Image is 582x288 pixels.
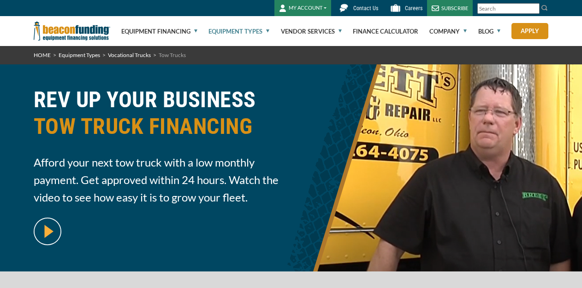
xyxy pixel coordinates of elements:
a: Equipment Types [59,52,100,58]
a: Company [429,17,467,46]
a: Vendor Services [281,17,342,46]
a: Apply [511,23,548,39]
a: Equipment Types [208,17,269,46]
a: Finance Calculator [353,17,418,46]
a: Equipment Financing [121,17,197,46]
a: Clear search text [530,5,537,12]
span: TOW TRUCK FINANCING [34,113,285,140]
a: Blog [478,17,500,46]
span: Tow Trucks [159,52,186,58]
span: Afford your next tow truck with a low monthly payment. Get approved within 24 hours. Watch the vi... [34,154,285,206]
a: Vocational Trucks [108,52,151,58]
input: Search [477,3,540,14]
a: HOME [34,52,51,58]
span: Contact Us [353,5,378,12]
img: Search [541,4,548,12]
img: Beacon Funding Corporation logo [34,16,110,46]
span: Careers [405,5,422,12]
h1: REV UP YOUR BUSINESS [34,86,285,147]
img: video modal pop-up play button [34,218,61,245]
